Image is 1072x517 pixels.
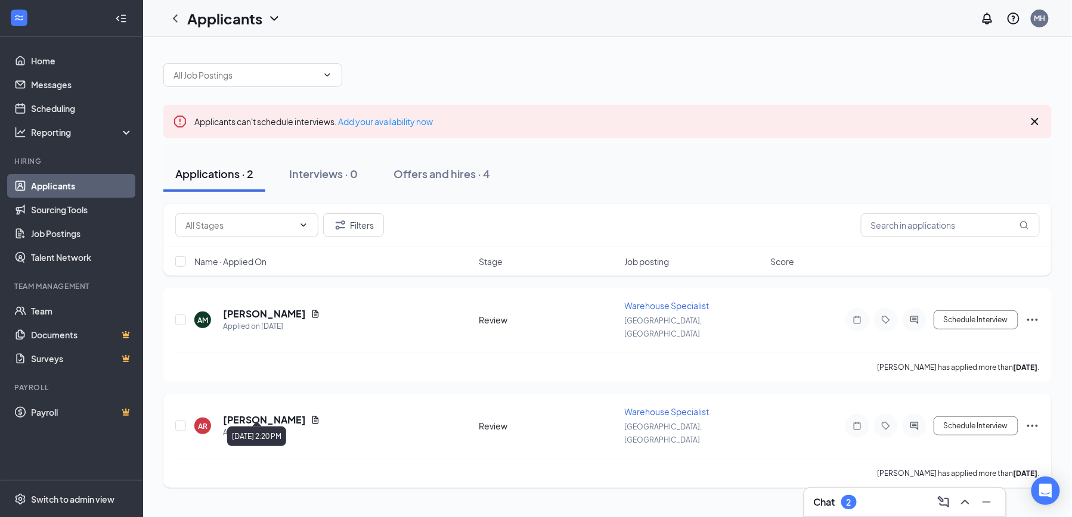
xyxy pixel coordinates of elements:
[323,213,384,237] button: Filter Filters
[479,256,503,267] span: Stage
[394,166,490,181] div: Offers and hires · 4
[1025,313,1040,327] svg: Ellipses
[814,496,835,509] h3: Chat
[31,493,114,505] div: Switch to admin view
[1034,13,1046,23] div: MH
[223,426,320,438] div: Applied on [DATE]
[187,8,262,29] h1: Applicants
[1020,220,1029,230] svg: MagnifyingGlass
[289,166,358,181] div: Interviews · 0
[878,468,1040,478] p: [PERSON_NAME] has applied more than .
[625,422,702,444] span: [GEOGRAPHIC_DATA], [GEOGRAPHIC_DATA]
[173,114,187,129] svg: Error
[333,218,348,232] svg: Filter
[1028,114,1042,129] svg: Cross
[197,315,208,325] div: AM
[479,314,618,326] div: Review
[14,126,26,138] svg: Analysis
[31,49,133,73] a: Home
[194,256,267,267] span: Name · Applied On
[980,11,994,26] svg: Notifications
[625,406,709,417] span: Warehouse Specialist
[31,323,133,347] a: DocumentsCrown
[937,495,951,509] svg: ComposeMessage
[770,256,794,267] span: Score
[299,220,308,230] svg: ChevronDown
[1031,476,1060,505] div: Open Intercom Messenger
[14,156,131,166] div: Hiring
[223,413,306,426] h5: [PERSON_NAME]
[479,420,618,432] div: Review
[175,166,253,181] div: Applications · 2
[956,493,975,512] button: ChevronUp
[323,70,332,80] svg: ChevronDown
[198,421,207,431] div: AR
[879,421,893,431] svg: Tag
[168,11,182,26] svg: ChevronLeft
[13,12,25,24] svg: WorkstreamLogo
[31,198,133,222] a: Sourcing Tools
[31,299,133,323] a: Team
[934,416,1018,435] button: Schedule Interview
[223,320,320,332] div: Applied on [DATE]
[1014,363,1038,372] b: [DATE]
[958,495,972,509] svg: ChevronUp
[267,11,281,26] svg: ChevronDown
[31,96,133,120] a: Scheduling
[1025,419,1040,433] svg: Ellipses
[878,362,1040,372] p: [PERSON_NAME] has applied more than .
[31,126,134,138] div: Reporting
[31,400,133,424] a: PayrollCrown
[1006,11,1021,26] svg: QuestionInfo
[194,116,433,127] span: Applicants can't schedule interviews.
[625,300,709,311] span: Warehouse Specialist
[625,316,702,338] span: [GEOGRAPHIC_DATA], [GEOGRAPHIC_DATA]
[625,256,670,267] span: Job posting
[907,421,922,431] svg: ActiveChat
[850,315,865,325] svg: Note
[977,493,996,512] button: Minimize
[185,219,294,232] input: All Stages
[934,493,953,512] button: ComposeMessage
[847,497,851,507] div: 2
[31,245,133,269] a: Talent Network
[14,493,26,505] svg: Settings
[311,309,320,319] svg: Document
[14,281,131,291] div: Team Management
[31,222,133,245] a: Job Postings
[338,116,433,127] a: Add your availability now
[850,421,865,431] svg: Note
[1014,469,1038,478] b: [DATE]
[861,213,1040,237] input: Search in applications
[115,13,127,24] svg: Collapse
[879,315,893,325] svg: Tag
[14,382,131,393] div: Payroll
[934,310,1018,329] button: Schedule Interview
[31,347,133,370] a: SurveysCrown
[31,174,133,198] a: Applicants
[980,495,994,509] svg: Minimize
[173,68,318,82] input: All Job Postings
[31,73,133,96] a: Messages
[907,315,922,325] svg: ActiveChat
[223,307,306,320] h5: [PERSON_NAME]
[227,426,286,446] div: [DATE] 2:20 PM
[311,415,320,425] svg: Document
